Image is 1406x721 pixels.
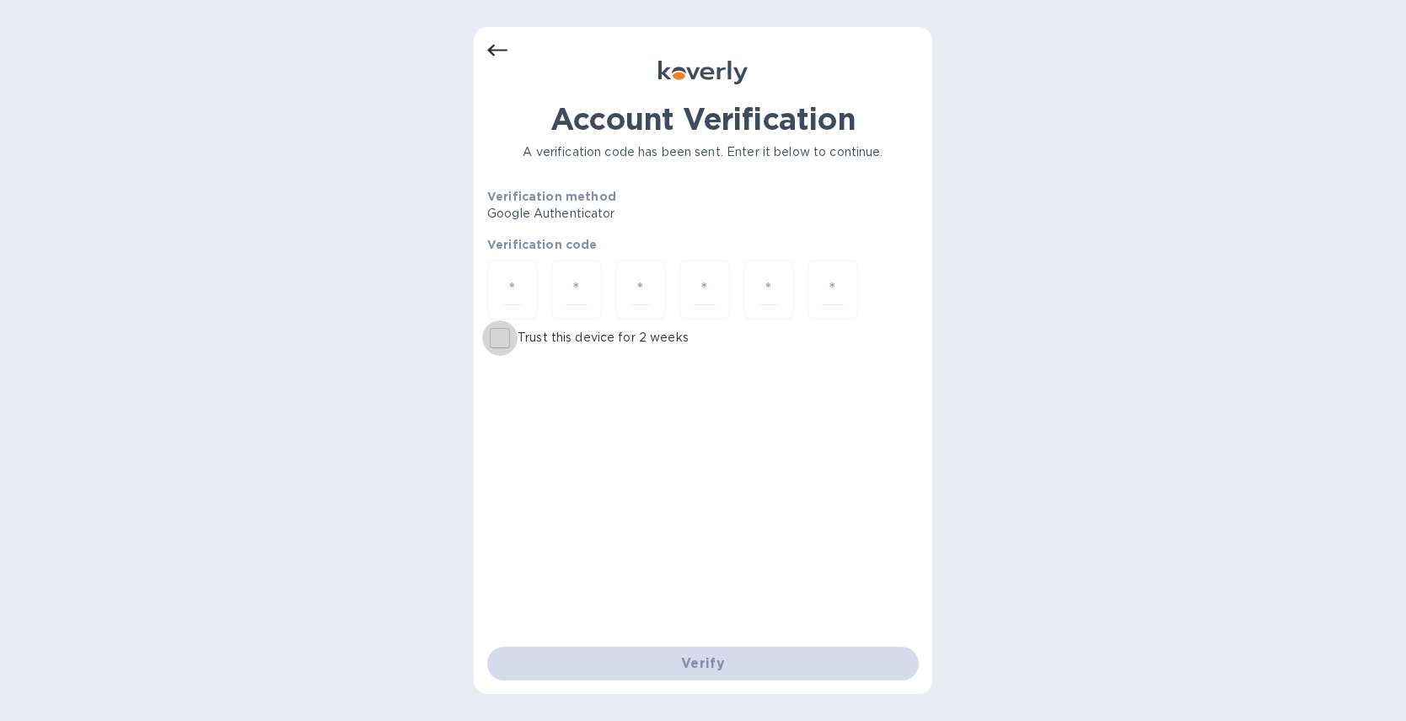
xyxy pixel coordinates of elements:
[487,190,616,203] b: Verification method
[487,143,919,161] p: A verification code has been sent. Enter it below to continue.
[487,101,919,137] h1: Account Verification
[518,329,689,347] p: Trust this device for 2 weeks
[487,236,919,253] p: Verification code
[487,205,744,223] p: Google Authenticator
